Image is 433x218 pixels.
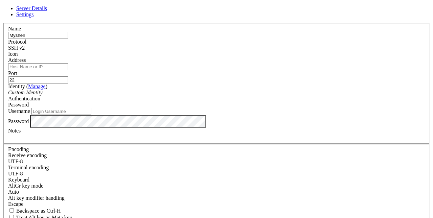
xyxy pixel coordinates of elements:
[8,146,29,152] label: Encoding
[8,201,425,207] div: Escape
[8,102,29,107] span: Password
[26,83,47,89] span: ( )
[8,32,68,39] input: Server Name
[8,76,68,83] input: Port Number
[8,201,23,207] span: Escape
[8,189,19,195] span: Auto
[9,208,14,213] input: Backspace as Ctrl-H
[16,5,47,11] a: Server Details
[8,171,425,177] div: UTF-8
[8,159,23,164] span: UTF-8
[8,152,47,158] label: Set the expected encoding for data received from the host. If the encodings do not match, visual ...
[8,45,25,51] span: SSH v2
[8,63,68,70] input: Host Name or IP
[8,39,26,45] label: Protocol
[8,51,18,57] label: Icon
[8,189,425,195] div: Auto
[8,118,29,124] label: Password
[8,70,17,76] label: Port
[8,165,49,170] label: The default terminal encoding. ISO-2022 enables character map translations (like graphics maps). ...
[8,45,425,51] div: SSH v2
[8,26,21,31] label: Name
[8,171,23,176] span: UTF-8
[8,177,29,183] label: Keyboard
[8,108,30,114] label: Username
[8,96,40,101] label: Authentication
[8,102,425,108] div: Password
[8,57,26,63] label: Address
[8,83,47,89] label: Identity
[8,90,425,96] div: Custom Identity
[28,83,46,89] a: Manage
[16,11,34,17] a: Settings
[8,183,43,189] label: Set the expected encoding for data received from the host. If the encodings do not match, visual ...
[8,159,425,165] div: UTF-8
[16,208,61,214] span: Backspace as Ctrl-H
[8,208,61,214] label: If true, the backspace should send BS ('\x08', aka ^H). Otherwise the backspace key should send '...
[8,195,65,201] label: Controls how the Alt key is handled. Escape: Send an ESC prefix. 8-Bit: Add 128 to the typed char...
[8,128,21,134] label: Notes
[8,90,43,95] i: Custom Identity
[31,108,91,115] input: Login Username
